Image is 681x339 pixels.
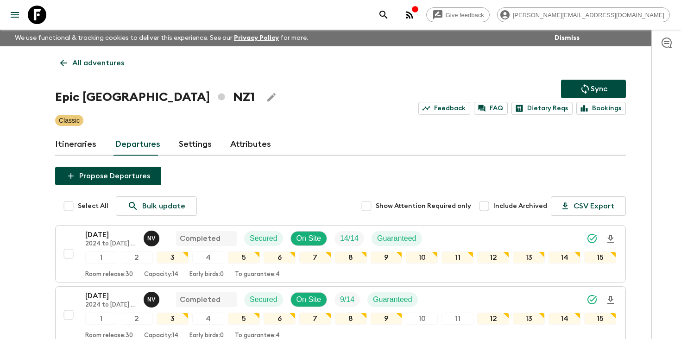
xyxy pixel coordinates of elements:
a: All adventures [55,54,129,72]
button: [DATE]2024 to [DATE] ItineraryNoeline van den BergCompletedSecuredOn SiteTrip FillGuaranteed12345... [55,225,626,282]
div: 9 [371,313,403,325]
div: 1 [85,313,117,325]
div: 12 [477,313,509,325]
div: 1 [85,251,117,264]
p: Bulk update [142,201,185,212]
span: [PERSON_NAME][EMAIL_ADDRESS][DOMAIN_NAME] [508,12,669,19]
div: 2 [121,251,153,264]
span: Show Attention Required only [376,201,471,211]
div: 6 [264,251,296,264]
a: Bulk update [116,196,197,216]
button: Propose Departures [55,167,161,185]
p: To guarantee: 4 [235,271,280,278]
div: 11 [441,251,473,264]
a: Attributes [230,133,271,156]
button: menu [6,6,24,24]
div: 9 [371,251,403,264]
svg: Download Onboarding [605,295,616,306]
p: 14 / 14 [340,233,359,244]
button: CSV Export [551,196,626,216]
p: Room release: 30 [85,271,133,278]
div: 15 [584,313,616,325]
div: 5 [228,313,260,325]
div: 5 [228,251,260,264]
span: Give feedback [441,12,489,19]
div: 15 [584,251,616,264]
div: [PERSON_NAME][EMAIL_ADDRESS][DOMAIN_NAME] [497,7,670,22]
svg: Synced Successfully [586,233,598,244]
div: On Site [290,292,327,307]
a: Feedback [418,102,470,115]
a: FAQ [474,102,508,115]
p: 2024 to [DATE] Itinerary [85,301,136,309]
span: Noeline van den Berg [144,295,161,302]
div: Secured [244,292,283,307]
a: Itineraries [55,133,96,156]
div: 4 [192,313,224,325]
div: 11 [441,313,473,325]
span: Noeline van den Berg [144,233,161,241]
a: Settings [179,133,212,156]
p: [DATE] [85,229,136,240]
p: Classic [59,116,80,125]
div: Trip Fill [334,231,364,246]
p: Capacity: 14 [144,271,178,278]
a: Give feedback [426,7,490,22]
a: Departures [115,133,160,156]
p: Secured [250,233,277,244]
div: On Site [290,231,327,246]
a: Bookings [576,102,626,115]
p: Guaranteed [377,233,416,244]
p: Completed [180,233,221,244]
button: Dismiss [552,31,582,44]
button: search adventures [374,6,393,24]
div: 6 [264,313,296,325]
p: 9 / 14 [340,294,354,305]
div: 10 [406,313,438,325]
span: Select All [78,201,108,211]
div: 7 [299,313,331,325]
div: 14 [549,313,580,325]
a: Dietary Reqs [511,102,573,115]
svg: Download Onboarding [605,233,616,245]
svg: Synced Successfully [586,294,598,305]
div: Secured [244,231,283,246]
div: 14 [549,251,580,264]
p: Sync [591,83,607,94]
div: 7 [299,251,331,264]
div: 13 [513,251,545,264]
p: We use functional & tracking cookies to deliver this experience. See our for more. [11,30,312,46]
button: Sync adventure departures to the booking engine [561,80,626,98]
p: Completed [180,294,221,305]
p: Guaranteed [373,294,412,305]
div: Trip Fill [334,292,360,307]
div: 8 [335,251,367,264]
p: [DATE] [85,290,136,301]
div: 3 [157,251,189,264]
div: 8 [335,313,367,325]
div: 2 [121,313,153,325]
a: Privacy Policy [234,35,279,41]
div: 10 [406,251,438,264]
button: Edit Adventure Title [262,88,281,107]
p: Early birds: 0 [189,271,224,278]
p: On Site [296,233,321,244]
h1: Epic [GEOGRAPHIC_DATA] NZ1 [55,88,255,107]
div: 4 [192,251,224,264]
div: 13 [513,313,545,325]
div: 3 [157,313,189,325]
p: 2024 to [DATE] Itinerary [85,240,136,248]
p: On Site [296,294,321,305]
p: Secured [250,294,277,305]
span: Include Archived [493,201,547,211]
p: All adventures [72,57,124,69]
div: 12 [477,251,509,264]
